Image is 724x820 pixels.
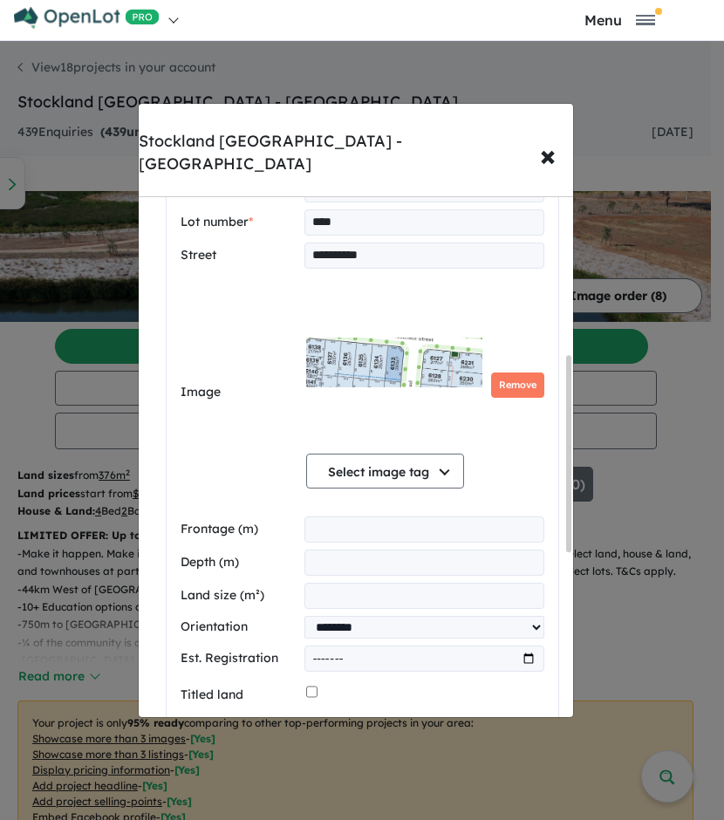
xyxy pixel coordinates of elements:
button: Toggle navigation [532,11,707,28]
label: Street [181,245,297,266]
label: Est. Registration [181,648,297,669]
label: Orientation [181,617,297,638]
span: × [540,136,556,174]
div: Stockland [GEOGRAPHIC_DATA] - [GEOGRAPHIC_DATA] [139,130,573,175]
button: Remove [491,372,544,398]
label: Lot number [181,212,297,233]
img: Openlot PRO Logo White [14,7,160,29]
label: Titled land [181,685,299,706]
label: Land size (m²) [181,585,297,606]
button: Select image tag [306,454,464,489]
img: Z [306,276,482,450]
label: Image [181,382,299,403]
label: Depth (m) [181,552,297,573]
label: Frontage (m) [181,519,297,540]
